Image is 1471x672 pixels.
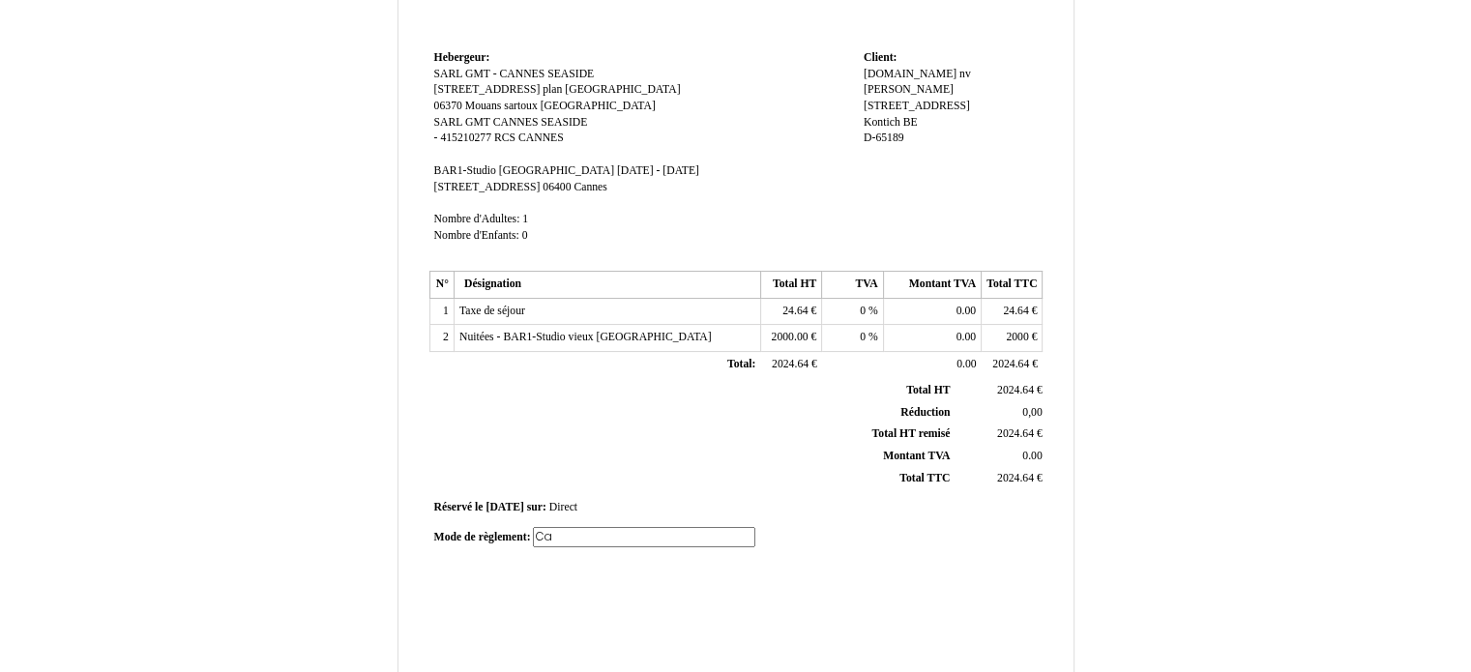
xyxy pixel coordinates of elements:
[864,100,970,112] span: [STREET_ADDRESS]
[871,427,950,440] span: Total HT remisé
[429,298,454,325] td: 1
[617,164,699,177] span: [DATE] - [DATE]
[782,305,808,317] span: 24.64
[771,331,808,343] span: 2000.00
[822,325,883,352] td: %
[883,450,950,462] span: Montant TVA
[982,352,1043,379] td: €
[954,467,1045,489] td: €
[434,51,490,64] span: Hebergeur:
[822,298,883,325] td: %
[864,83,954,96] span: [PERSON_NAME]
[864,51,897,64] span: Client:
[434,116,490,129] span: SARL GMT
[1022,450,1042,462] span: 0.00
[760,352,821,379] td: €
[465,100,538,112] span: Mouans sartoux
[903,116,918,129] span: BE
[997,384,1034,396] span: 2024.64
[434,68,595,80] span: SARL GMT - CANNES SEASIDE
[883,272,981,299] th: Montant TVA
[997,472,1034,484] span: 2024.64
[1389,585,1456,657] iframe: Chat
[899,472,950,484] span: Total TTC
[459,305,525,317] span: Taxe de séjour
[440,131,563,144] span: 415210277 RCS CANNES
[434,164,614,177] span: BAR1-Studio [GEOGRAPHIC_DATA]
[727,358,755,370] span: Total:
[864,68,971,80] span: [DOMAIN_NAME] nv
[956,331,976,343] span: 0.00
[429,325,454,352] td: 2
[1006,331,1028,343] span: 2000
[860,331,866,343] span: 0
[541,100,656,112] span: [GEOGRAPHIC_DATA]
[1022,406,1042,419] span: 0,00
[822,272,883,299] th: TVA
[434,531,531,543] span: Mode de règlement:
[956,358,976,370] span: 0.00
[574,181,606,193] span: Cannes
[434,100,462,112] span: 06370
[543,181,571,193] span: 06400
[485,501,523,513] span: [DATE]
[860,305,866,317] span: 0
[982,325,1043,352] td: €
[772,358,809,370] span: 2024.64
[493,116,588,129] span: CANNES SEASIDE
[15,8,74,66] button: Ouvrir le widget de chat LiveChat
[527,501,546,513] span: sur:
[982,272,1043,299] th: Total TTC
[982,298,1043,325] td: €
[429,272,454,299] th: N°
[956,305,976,317] span: 0.00
[900,406,950,419] span: Réduction
[522,229,528,242] span: 0
[906,384,950,396] span: Total HT
[522,213,528,225] span: 1
[434,213,520,225] span: Nombre d'Adultes:
[434,229,519,242] span: Nombre d'Enfants:
[434,131,438,144] span: -
[1003,305,1028,317] span: 24.64
[434,501,484,513] span: Réservé le
[760,298,821,325] td: €
[434,181,541,193] span: [STREET_ADDRESS]
[997,427,1034,440] span: 2024.64
[459,331,712,343] span: Nuitées - BAR1-Studio vieux [GEOGRAPHIC_DATA]
[864,131,904,144] span: D-65189
[954,380,1045,401] td: €
[549,501,577,513] span: Direct
[864,116,900,129] span: Kontich
[954,424,1045,446] td: €
[992,358,1029,370] span: 2024.64
[454,272,760,299] th: Désignation
[434,83,681,96] span: [STREET_ADDRESS] plan [GEOGRAPHIC_DATA]
[760,325,821,352] td: €
[760,272,821,299] th: Total HT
